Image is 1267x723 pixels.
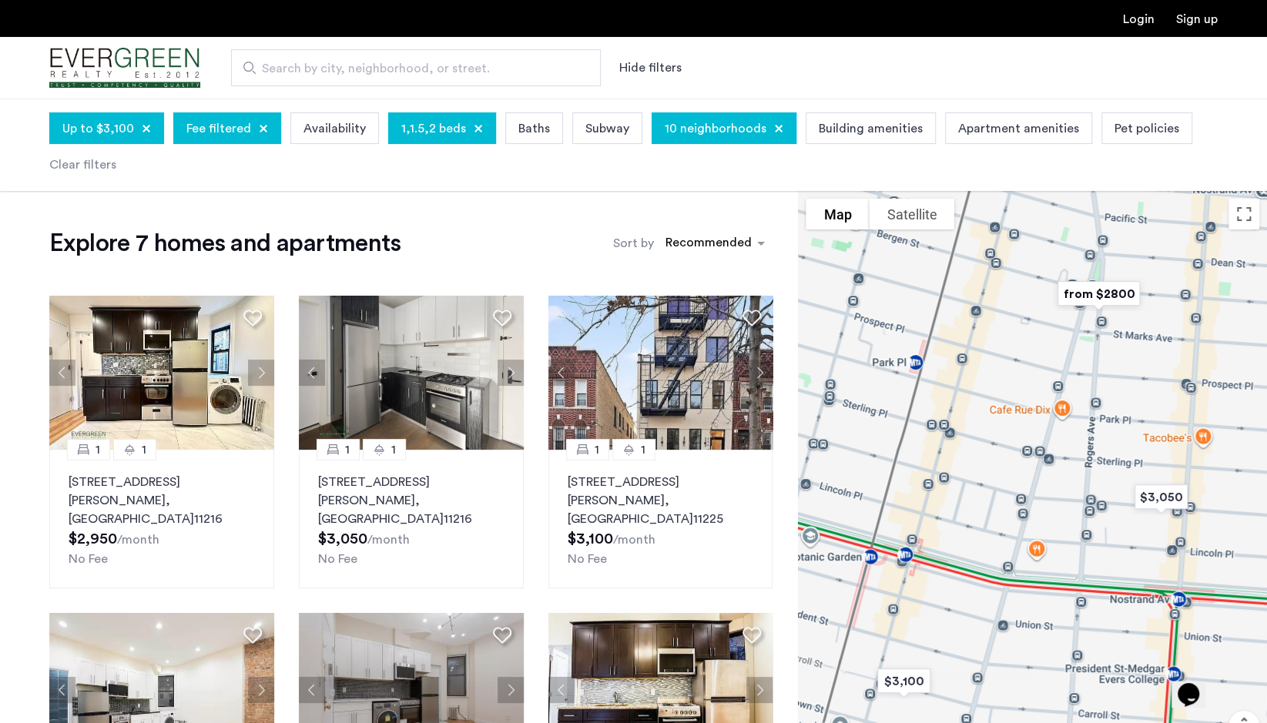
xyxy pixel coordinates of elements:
div: Recommended [662,233,751,256]
button: Previous apartment [299,677,325,703]
span: 1 [595,440,599,459]
iframe: chat widget [1171,661,1221,708]
button: Previous apartment [548,360,575,386]
span: Subway [585,119,629,138]
img: 2010_638566621871439460.jpeg [548,296,773,450]
sub: /month [367,534,410,546]
button: Next apartment [746,677,773,703]
label: Sort by [612,234,653,253]
span: $3,100 [568,531,613,547]
button: Next apartment [498,677,524,703]
button: Previous apartment [49,677,75,703]
div: Clear filters [49,156,116,174]
span: No Fee [318,553,357,565]
button: Show street map [806,199,869,229]
button: Show or hide filters [619,59,682,77]
span: $2,950 [69,531,117,547]
img: logo [49,39,200,97]
p: [STREET_ADDRESS][PERSON_NAME] 11225 [568,473,754,528]
div: $3,100 [865,658,943,705]
button: Previous apartment [299,360,325,386]
span: Pet policies [1114,119,1179,138]
button: Next apartment [248,677,274,703]
div: from $2800 [1045,270,1152,317]
span: Fee filtered [186,119,251,138]
img: 4a507c6c-f1c0-4c3e-9119-49aca691165c_638908693189294812.png [299,296,524,450]
a: 11[STREET_ADDRESS][PERSON_NAME], [GEOGRAPHIC_DATA]11216No Fee [299,450,524,588]
span: Apartment amenities [958,119,1079,138]
span: No Fee [69,553,108,565]
ng-select: sort-apartment [657,229,773,257]
a: 11[STREET_ADDRESS][PERSON_NAME], [GEOGRAPHIC_DATA]11225No Fee [548,450,773,588]
button: Previous apartment [49,360,75,386]
sub: /month [117,534,159,546]
a: Login [1123,13,1155,25]
p: [STREET_ADDRESS][PERSON_NAME] 11216 [69,473,255,528]
span: Availability [303,119,366,138]
button: Next apartment [248,360,274,386]
img: 2010_638484677605117544.jpeg [49,296,274,450]
span: $3,050 [318,531,367,547]
span: 1,1.5,2 beds [401,119,466,138]
a: 11[STREET_ADDRESS][PERSON_NAME], [GEOGRAPHIC_DATA]11216No Fee [49,450,274,588]
h1: Explore 7 homes and apartments [49,228,401,259]
p: [STREET_ADDRESS][PERSON_NAME] 11216 [318,473,504,528]
button: Next apartment [746,360,773,386]
a: Registration [1176,13,1218,25]
a: Cazamio Logo [49,39,200,97]
span: Up to $3,100 [62,119,134,138]
button: Next apartment [498,360,524,386]
button: Toggle fullscreen view [1228,199,1259,229]
span: 1 [345,440,350,459]
span: 1 [641,440,645,459]
span: Baths [518,119,550,138]
span: No Fee [568,553,607,565]
button: Previous apartment [548,677,575,703]
span: Building amenities [819,119,923,138]
sub: /month [613,534,655,546]
div: $3,050 [1122,474,1200,520]
button: Show satellite imagery [869,199,954,229]
input: Apartment Search [231,49,601,86]
span: Search by city, neighborhood, or street. [262,59,558,78]
span: 1 [391,440,396,459]
span: 1 [96,440,100,459]
span: 1 [142,440,146,459]
span: 10 neighborhoods [665,119,766,138]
